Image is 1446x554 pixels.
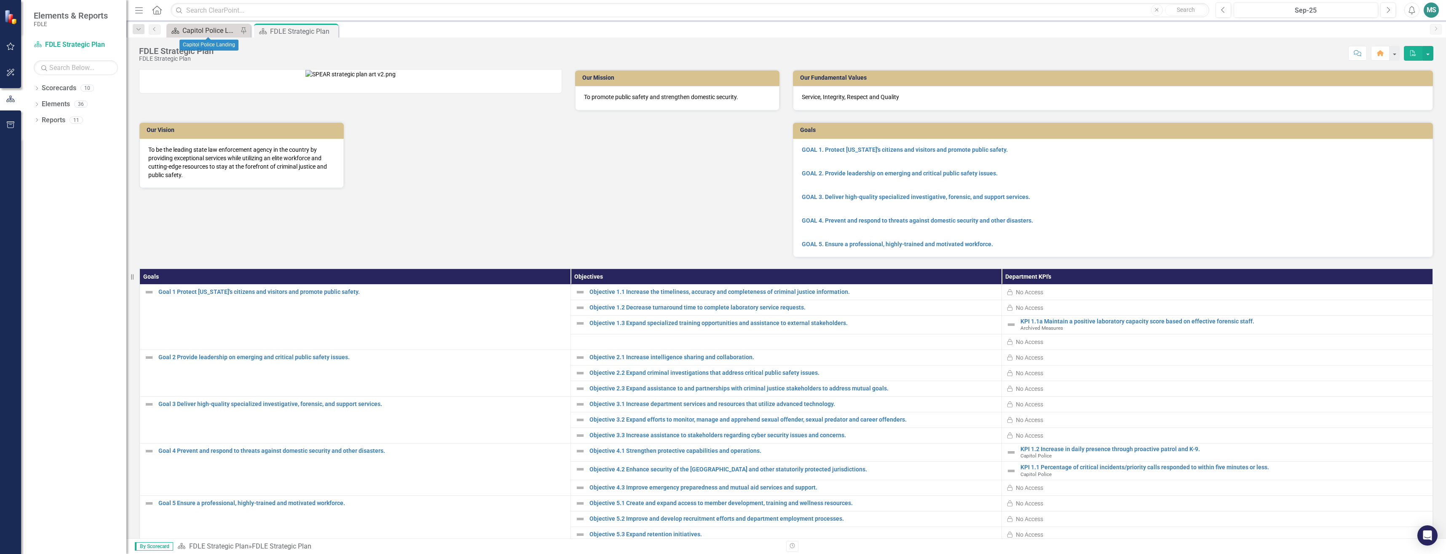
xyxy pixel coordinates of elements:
div: 11 [70,116,83,124]
img: Not Defined [575,352,585,363]
a: Objective 5.1 Create and expand access to member development, training and wellness resources. [589,500,997,506]
img: ClearPoint Strategy [4,10,19,24]
img: Not Defined [1006,320,1016,330]
img: Not Defined [575,287,585,297]
div: Capitol Police Landing [179,40,238,51]
h3: Our Mission [582,75,775,81]
img: Not Defined [575,530,585,540]
div: Sep-25 [1237,5,1375,16]
a: Scorecards [42,83,76,93]
div: Open Intercom Messenger [1417,525,1438,546]
a: FDLE Strategic Plan [189,542,249,550]
a: GOAL 3. Deliver high-quality specialized investigative, forensic, and support services. [802,194,1030,200]
a: Goal 4 Prevent and respond to threats against domestic security and other disasters. [158,448,566,454]
a: Reports [42,116,65,125]
a: Objective 4.1 Strengthen protective capabilities and operations. [589,448,997,454]
a: GOAL 4. Prevent and respond to threats against domestic security and other disasters. [802,217,1033,224]
img: Not Defined [144,498,154,508]
img: Not Defined [575,514,585,524]
span: Capitol Police [1020,453,1052,459]
td: Double-Click to Edit Right Click for Context Menu [1001,462,1433,480]
a: Objective 3.2 Expand efforts to monitor, manage and apprehend sexual offender, sexual predator an... [589,417,997,423]
a: KPI 1.2 Increase in daily presence through proactive patrol and K-9. [1020,446,1428,452]
a: Objective 1.2 Decrease turnaround time to complete laboratory service requests. [589,304,997,311]
a: Objective 3.3 Increase assistance to stakeholders regarding cyber security issues and concerns. [589,432,997,438]
img: Not Defined [575,303,585,313]
img: Not Defined [144,352,154,363]
div: No Access [1016,304,1043,312]
img: Not Defined [575,399,585,409]
a: Goal 5 Ensure a professional, highly-trained and motivated workforce. [158,500,566,506]
div: No Access [1016,353,1043,362]
img: Not Defined [575,483,585,493]
a: Objective 2.1 Increase intelligence sharing and collaboration. [589,354,997,360]
div: FDLE Strategic Plan [252,542,311,550]
a: Objective 1.1 Increase the timeliness, accuracy and completeness of criminal justice information. [589,289,997,295]
div: No Access [1016,515,1043,523]
img: Not Defined [575,384,585,394]
span: Archived Measures [1020,325,1063,331]
span: Elements & Reports [34,11,108,21]
img: Not Defined [144,399,154,409]
div: No Access [1016,484,1043,492]
h3: Goals [800,127,1429,133]
a: Objective 4.2 Enhance security of the [GEOGRAPHIC_DATA] and other statutorily protected jurisdict... [589,466,997,473]
div: FDLE Strategic Plan [139,46,214,56]
div: No Access [1016,288,1043,296]
a: Objective 1.3 Expand specialized training opportunities and assistance to external stakeholders. [589,320,997,326]
div: No Access [1016,400,1043,409]
a: Goal 3 Deliver high-quality specialized investigative, forensic, and support services. [158,401,566,407]
a: Capitol Police Landing [169,25,238,36]
a: KPI 1.1a Maintain a positive laboratory capacity score based on effective forensic staff. [1020,318,1428,325]
p: To promote public safety and strengthen domestic security. [584,93,771,101]
img: Not Defined [575,368,585,378]
div: No Access [1016,431,1043,440]
img: Not Defined [144,287,154,297]
a: GOAL 2. Provide leadership on emerging and critical public safety issues. [802,170,998,177]
a: Objective 3.1 Increase department services and resources that utilize advanced technology. [589,401,997,407]
input: Search Below... [34,60,118,75]
span: By Scorecard [135,542,173,551]
div: No Access [1016,369,1043,377]
div: No Access [1016,416,1043,424]
button: Search [1165,4,1207,16]
img: Not Defined [144,446,154,456]
img: Not Defined [575,415,585,425]
a: Goal 2 Provide leadership on emerging and critical public safety issues. [158,354,566,360]
div: Capitol Police Landing [182,25,238,36]
a: Objective 2.2 Expand criminal investigations that address critical public safety issues. [589,370,997,376]
div: No Access [1016,338,1043,346]
img: Not Defined [1006,447,1016,457]
button: Sep-25 [1234,3,1378,18]
a: Objective 5.2 Improve and develop recruitment efforts and department employment processes. [589,516,997,522]
img: SPEAR strategic plan art v2.png [305,70,396,78]
div: No Access [1016,499,1043,508]
a: KPI 1.1 Percentage of critical incidents/priority calls responded to within five minutes or less. [1020,464,1428,471]
img: Not Defined [1006,466,1016,476]
small: FDLE [34,21,108,27]
button: MS [1424,3,1439,18]
a: FDLE Strategic Plan [34,40,118,50]
div: No Access [1016,385,1043,393]
img: Not Defined [575,430,585,441]
div: No Access [1016,530,1043,539]
a: Objective 4.3 Improve emergency preparedness and mutual aid services and support. [589,484,997,491]
input: Search ClearPoint... [171,3,1209,18]
div: 10 [80,85,94,92]
img: Not Defined [575,446,585,456]
p: Service, Integrity, Respect and Quality [802,93,1424,101]
p: To be the leading state law enforcement agency in the country by providing exceptional services w... [148,145,335,179]
h3: Our Vision [147,127,340,133]
img: Not Defined [575,498,585,508]
img: Not Defined [575,464,585,474]
div: 36 [74,101,88,108]
img: Not Defined [575,318,585,328]
span: Capitol Police [1020,471,1052,477]
div: FDLE Strategic Plan [139,56,214,62]
div: » [177,542,780,551]
a: GOAL 1. Protect [US_STATE]'s citizens and visitors and promote public safety. [802,146,1008,153]
a: GOAL 5. Ensure a professional, highly-trained and motivated workforce. [802,241,993,247]
td: Double-Click to Edit Right Click for Context Menu [1001,443,1433,462]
